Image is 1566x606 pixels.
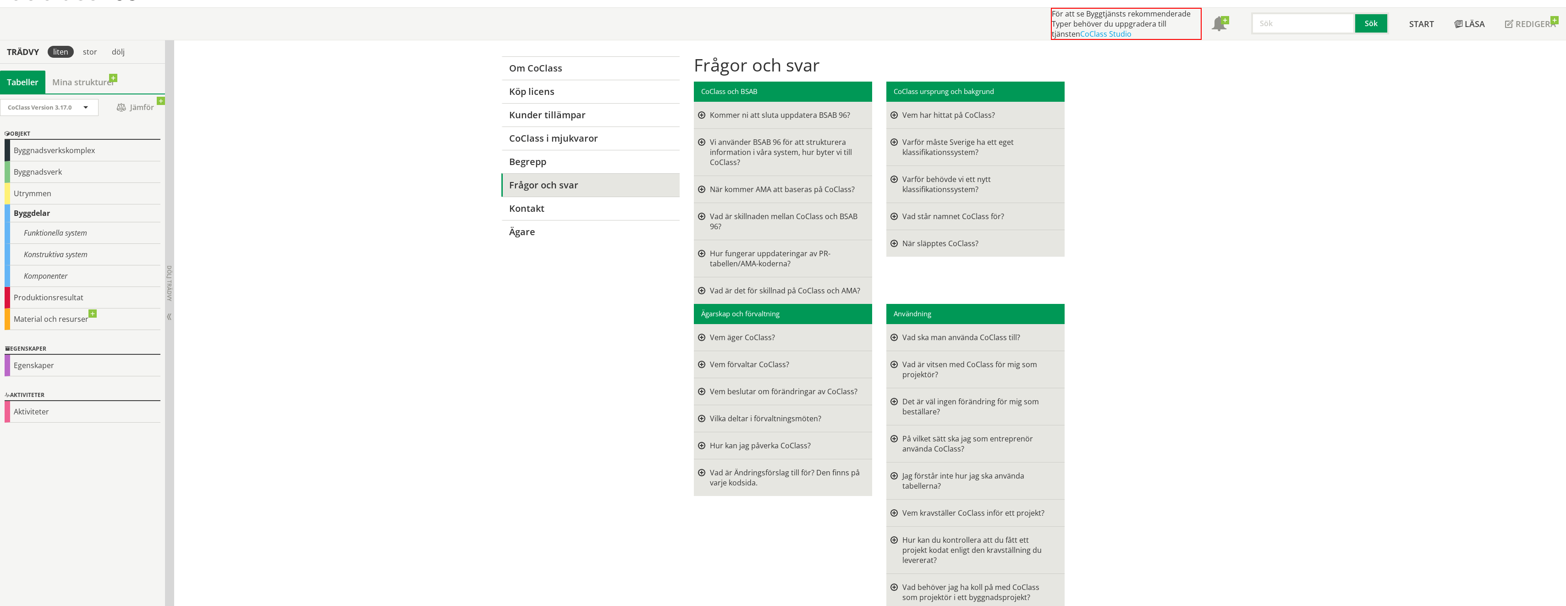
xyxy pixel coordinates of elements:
[902,471,1055,491] div: Jag förstår inte hur jag ska använda tabellerna?
[5,390,160,401] div: Aktiviteter
[5,204,160,222] div: Byggdelar
[5,183,160,204] div: Utrymmen
[1080,29,1132,39] a: CoClass Studio
[710,441,863,451] div: Hur kan jag påverka CoClass?
[1399,8,1444,40] a: Start
[710,137,863,167] div: Vi använder BSAB 96 för att strukturera information i våra system, hur byter vi till CoClass?
[710,332,863,342] div: Vem äger CoClass?
[694,55,1065,75] h1: Frågor och svar
[1251,12,1355,34] input: Sök
[902,434,1055,454] div: På vilket sätt ska jag som entreprenör använda CoClass?
[1409,18,1434,29] span: Start
[5,222,160,244] div: Funktionella system
[5,161,160,183] div: Byggnadsverk
[694,304,872,324] div: Ägarskap och förvaltning
[1444,8,1495,40] a: Läsa
[501,103,680,127] a: Kunder tillämpar
[886,304,1065,324] div: Användning
[2,47,44,57] div: Trädvy
[710,468,863,488] div: Vad är Ändringsförslag till för? Den finns på varje kodsida.
[77,46,103,58] div: stor
[902,508,1055,518] div: Vem kravställer CoClass inför ett projekt?
[1212,17,1226,32] span: Notifikationer
[501,220,680,243] a: Ägare
[902,110,1055,120] div: Vem har hittat på CoClass?
[106,46,130,58] div: dölj
[45,71,122,94] a: Mina strukturer
[501,173,680,197] a: Frågor och svar
[710,286,863,296] div: Vad är det för skillnad på CoClass och AMA?
[902,397,1055,417] div: Det är väl ingen förändring för mig som beställare?
[5,244,160,265] div: Konstruktiva system
[8,103,71,111] span: CoClass Version 3.17.0
[902,582,1055,602] div: Vad behöver jag ha koll på med CoClass som projektör i ett byggnadsprojekt?
[902,332,1055,342] div: Vad ska man använda CoClass till?
[1051,8,1202,40] div: För att se Byggtjänsts rekommenderade Typer behöver du uppgradera till tjänsten
[501,127,680,150] a: CoClass i mjukvaror
[5,129,160,140] div: Objekt
[5,344,160,355] div: Egenskaper
[1495,8,1566,40] a: Redigera
[694,82,872,102] div: CoClass och BSAB
[5,401,160,423] div: Aktiviteter
[710,110,863,120] div: Kommer ni att sluta uppdatera BSAB 96?
[501,197,680,220] a: Kontakt
[5,265,160,287] div: Komponenter
[902,359,1055,380] div: Vad är vitsen med CoClass för mig som projektör?
[501,80,680,103] a: Köp licens
[710,359,863,369] div: Vem förvaltar CoClass?
[902,535,1055,565] div: Hur kan du kontrollera att du fått ett projekt kodat enligt den kravställning du levererat?
[710,386,863,397] div: Vem beslutar om förändringar av CoClass?
[902,174,1055,194] div: Varför behövde vi ett nytt klassifikationssystem?
[710,413,863,424] div: Vilka deltar i förvaltningsmöten?
[710,184,863,194] div: När kommer AMA att baseras på CoClass?
[5,309,160,330] div: Material och resurser
[5,140,160,161] div: Byggnadsverkskomplex
[902,238,1055,248] div: När släpptes CoClass?
[1465,18,1485,29] span: Läsa
[5,287,160,309] div: Produktionsresultat
[48,46,74,58] div: liten
[710,248,863,269] div: Hur fungerar uppdateringar av PR-tabellen/AMA-koderna?
[902,137,1055,157] div: Varför måste Sverige ha ett eget klassifikationssystem?
[886,82,1065,102] div: CoClass ursprung och bakgrund
[1355,12,1389,34] button: Sök
[165,265,173,301] span: Dölj trädvy
[710,211,863,231] div: Vad är skillnaden mellan CoClass och BSAB 96?
[5,355,160,376] div: Egenskaper
[902,211,1055,221] div: Vad står namnet CoClass för?
[501,56,680,80] a: Om CoClass
[501,150,680,173] a: Begrepp
[108,99,163,116] span: Jämför
[1516,18,1556,29] span: Redigera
